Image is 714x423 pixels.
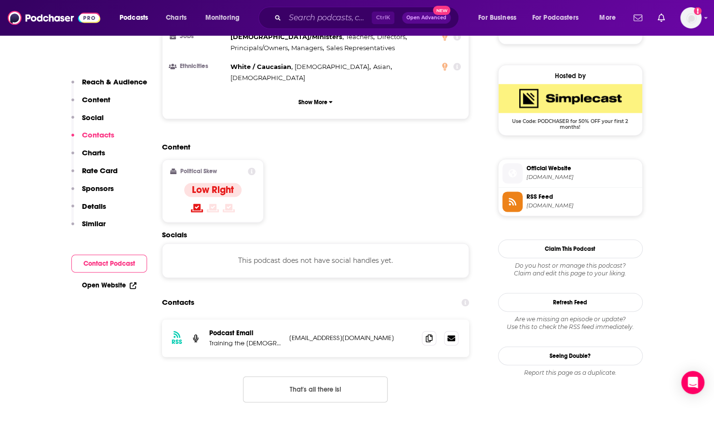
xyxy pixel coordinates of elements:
button: Reach & Audience [71,77,147,95]
span: Charts [166,11,187,25]
a: RSS Feed[DOMAIN_NAME] [502,191,638,212]
a: Official Website[DOMAIN_NAME] [502,163,638,183]
span: White / Caucasian [230,63,291,70]
button: open menu [199,10,252,26]
svg: Add a profile image [694,7,701,15]
a: Show notifications dropdown [630,10,646,26]
p: Contacts [82,130,114,139]
a: Charts [160,10,192,26]
h2: Socials [162,230,470,239]
span: Teachers [346,33,373,41]
input: Search podcasts, credits, & more... [285,10,372,26]
span: New [433,6,450,15]
span: , [230,31,344,42]
span: [DEMOGRAPHIC_DATA] [295,63,369,70]
button: Social [71,113,104,131]
img: SimpleCast Deal: Use Code: PODCHASER for 50% OFF your first 2 months! [498,84,642,113]
p: [EMAIL_ADDRESS][DOMAIN_NAME] [289,334,415,342]
h3: RSS [172,338,182,346]
button: Claim This Podcast [498,239,643,258]
span: Do you host or manage this podcast? [498,262,643,270]
p: Similar [82,219,106,228]
span: Official Website [526,164,638,173]
p: Details [82,202,106,211]
span: , [295,61,371,72]
span: Directors [377,33,405,41]
button: Show profile menu [680,7,701,28]
button: Details [71,202,106,219]
p: Charts [82,148,105,157]
div: Are we missing an episode or update? Use this to check the RSS feed immediately. [498,315,643,331]
p: Podcast Email [209,329,282,337]
p: Rate Card [82,166,118,175]
button: Sponsors [71,184,114,202]
button: open menu [526,10,593,26]
span: Logged in as ShellB [680,7,701,28]
p: Reach & Audience [82,77,147,86]
h3: Ethnicities [170,63,227,69]
div: Report this page as a duplicate. [498,369,643,377]
div: Open Intercom Messenger [681,371,704,394]
p: Training the [DEMOGRAPHIC_DATA] [209,339,282,347]
a: Open Website [82,281,136,289]
div: This podcast does not have social handles yet. [162,243,470,278]
span: Use Code: PODCHASER for 50% OFF your first 2 months! [498,113,642,130]
span: feeds.simplecast.com [526,202,638,209]
button: Refresh Feed [498,293,643,312]
span: Managers [291,44,323,52]
span: , [230,42,289,54]
span: , [291,42,324,54]
div: Claim and edit this page to your liking. [498,262,643,277]
h2: Content [162,142,462,151]
button: Show More [170,93,461,111]
span: [DEMOGRAPHIC_DATA]/Ministers [230,33,342,41]
button: Content [71,95,110,113]
span: , [373,61,392,72]
h2: Contacts [162,293,194,312]
span: Podcasts [120,11,148,25]
h2: Political Skew [180,168,217,175]
span: Open Advanced [406,15,446,20]
span: For Podcasters [532,11,579,25]
span: Asian [373,63,391,70]
span: Principals/Owners [230,44,288,52]
div: Hosted by [498,72,642,80]
span: For Business [478,11,516,25]
span: Sales Representatives [326,44,395,52]
button: open menu [593,10,628,26]
div: Search podcasts, credits, & more... [268,7,468,29]
button: Charts [71,148,105,166]
span: , [346,31,375,42]
button: Rate Card [71,166,118,184]
img: User Profile [680,7,701,28]
a: Show notifications dropdown [654,10,669,26]
p: Sponsors [82,184,114,193]
p: Content [82,95,110,104]
span: , [230,61,293,72]
button: Contact Podcast [71,255,147,273]
span: Monitoring [205,11,240,25]
span: More [599,11,616,25]
a: Seeing Double? [498,346,643,365]
h3: Jobs [170,33,227,40]
span: the-family-discipleship-podcast.simplecast.com [526,174,638,181]
span: [DEMOGRAPHIC_DATA] [230,74,305,82]
p: Show More [298,99,327,106]
h4: Low Right [192,184,234,196]
button: Open AdvancedNew [402,12,451,24]
span: Ctrl K [372,12,394,24]
a: SimpleCast Deal: Use Code: PODCHASER for 50% OFF your first 2 months! [498,84,642,129]
span: , [377,31,407,42]
button: open menu [472,10,528,26]
button: Contacts [71,130,114,148]
span: RSS Feed [526,192,638,201]
button: open menu [113,10,161,26]
img: Podchaser - Follow, Share and Rate Podcasts [8,9,100,27]
button: Similar [71,219,106,237]
p: Social [82,113,104,122]
button: Nothing here. [243,376,388,402]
